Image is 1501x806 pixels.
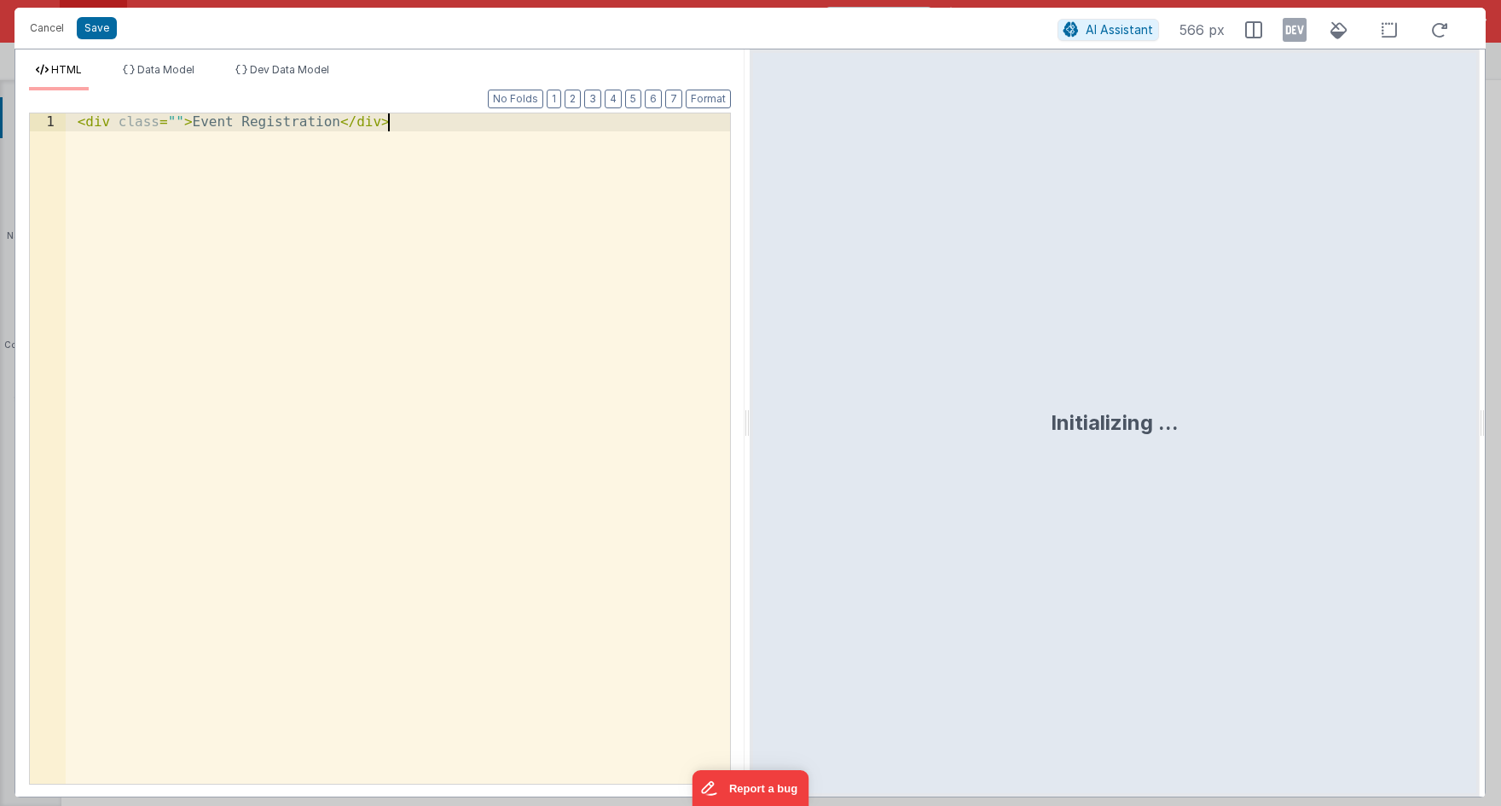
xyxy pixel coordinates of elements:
span: HTML [51,63,82,76]
iframe: Marker.io feedback button [693,770,809,806]
button: Cancel [21,16,72,40]
button: 4 [605,90,622,108]
button: No Folds [488,90,543,108]
span: AI Assistant [1086,22,1153,37]
button: 3 [584,90,601,108]
button: 5 [625,90,641,108]
button: 6 [645,90,662,108]
div: 1 [30,113,66,131]
button: 1 [547,90,561,108]
button: AI Assistant [1058,19,1159,41]
button: Format [686,90,731,108]
div: Initializing ... [1051,409,1179,437]
button: 7 [665,90,682,108]
span: Dev Data Model [250,63,329,76]
button: 2 [565,90,581,108]
span: 566 px [1179,20,1225,40]
span: Data Model [137,63,194,76]
button: Save [77,17,117,39]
